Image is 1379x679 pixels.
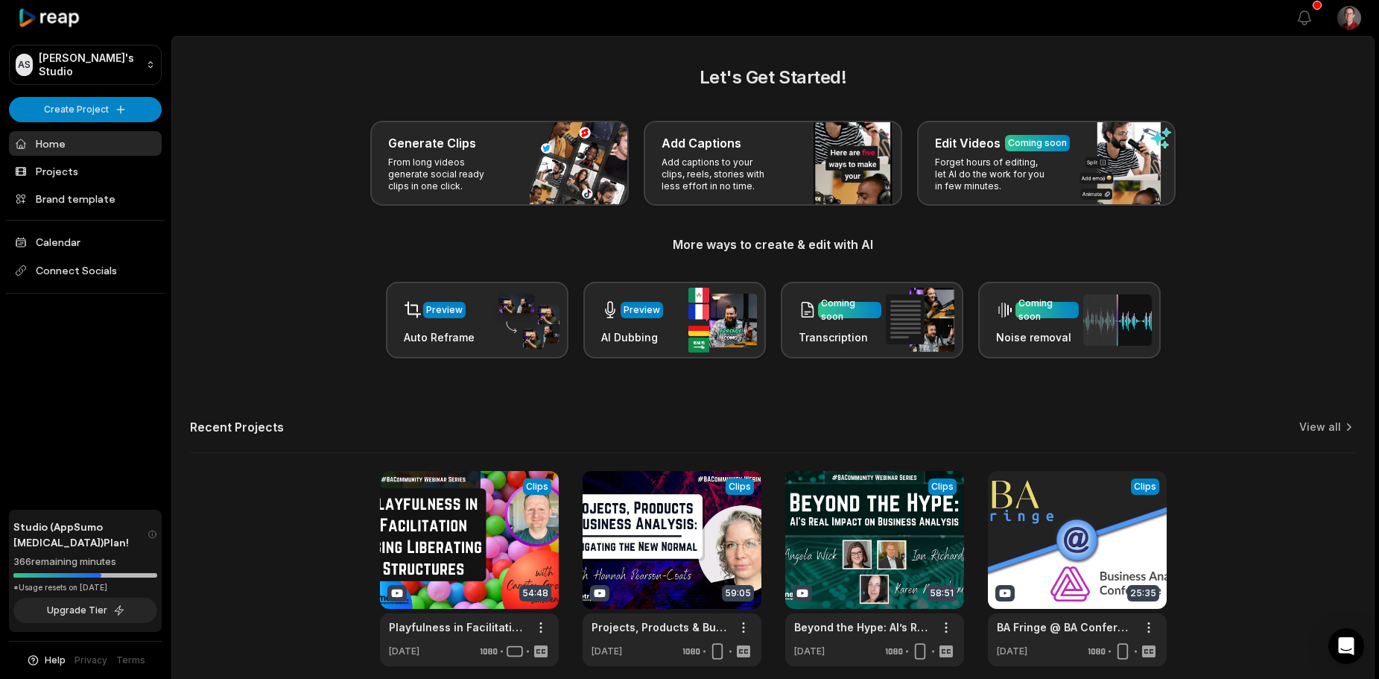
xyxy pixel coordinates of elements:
a: View all [1299,420,1341,435]
div: Coming soon [1008,136,1067,150]
a: Brand template [9,186,162,211]
div: Coming soon [1018,297,1076,323]
img: noise_removal.png [1083,294,1152,346]
div: AS [16,54,33,76]
div: *Usage resets on [DATE] [13,582,157,593]
div: 366 remaining minutes [13,555,157,569]
h3: Auto Reframe [404,329,475,345]
p: Add captions to your clips, reels, stories with less effort in no time. [662,157,777,192]
h3: AI Dubbing [601,329,663,345]
span: Studio (AppSumo [MEDICAL_DATA]) Plan! [13,519,148,550]
a: Calendar [9,230,162,254]
div: Open Intercom Messenger [1328,628,1364,664]
h3: Generate Clips [388,134,476,152]
img: ai_dubbing.png [688,288,757,353]
a: Playfulness in Facilitation using Liberating Structures with [PERSON_NAME] [PERSON_NAME] [389,619,526,635]
span: Help [45,654,66,667]
a: Projects, Products & Business Analysis: Navigating the New Normal with [PERSON_NAME] [592,619,729,635]
button: Help [26,654,66,667]
div: Preview [426,303,463,317]
h3: More ways to create & edit with AI [190,236,1356,253]
h3: Add Captions [662,134,741,152]
p: From long videos generate social ready clips in one click. [388,157,504,192]
h2: Recent Projects [190,420,284,435]
h3: Transcription [799,329,881,345]
img: transcription.png [886,288,954,352]
div: Preview [624,303,660,317]
button: Create Project [9,97,162,122]
h3: Noise removal [996,329,1079,345]
h3: Edit Videos [935,134,1001,152]
button: Upgrade Tier [13,598,157,623]
a: Projects [9,159,162,183]
a: Privacy [75,654,107,667]
p: [PERSON_NAME]'s Studio [39,51,140,78]
p: Forget hours of editing, let AI do the work for you in few minutes. [935,157,1050,192]
a: Beyond the Hype: AI’s Real Impact on Business Analysis [794,619,931,635]
div: Coming soon [821,297,878,323]
img: auto_reframe.png [491,291,559,350]
h2: Let's Get Started! [190,64,1356,91]
a: Terms [116,654,145,667]
span: Connect Socials [9,257,162,284]
a: Home [9,131,162,156]
a: BA Fringe @ BA Conference Europe (Episode #1) Benefits & Reflection [997,619,1134,635]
